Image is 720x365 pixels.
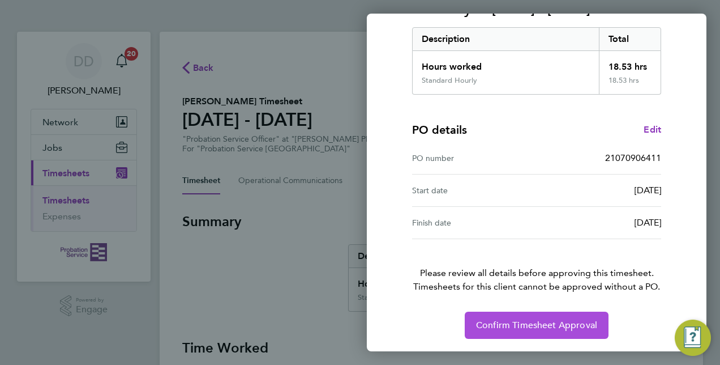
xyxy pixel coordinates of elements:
div: Hours worked [413,51,599,76]
span: Confirm Timesheet Approval [476,320,597,331]
div: PO number [412,151,537,165]
span: Timesheets for this client cannot be approved without a PO. [398,280,675,294]
span: 21070906411 [605,152,661,163]
div: Standard Hourly [422,76,477,85]
button: Engage Resource Center [675,320,711,356]
div: [DATE] [537,216,661,230]
div: Start date [412,184,537,197]
div: 18.53 hrs [599,51,661,76]
div: 18.53 hrs [599,76,661,94]
div: [DATE] [537,184,661,197]
span: Edit [644,124,661,135]
div: Description [413,28,599,50]
div: Summary of 15 - 21 Sep 2025 [412,27,661,95]
p: Please review all details before approving this timesheet. [398,239,675,294]
button: Confirm Timesheet Approval [465,312,608,339]
div: Total [599,28,661,50]
div: Finish date [412,216,537,230]
a: Edit [644,123,661,137]
h4: PO details [412,122,467,138]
